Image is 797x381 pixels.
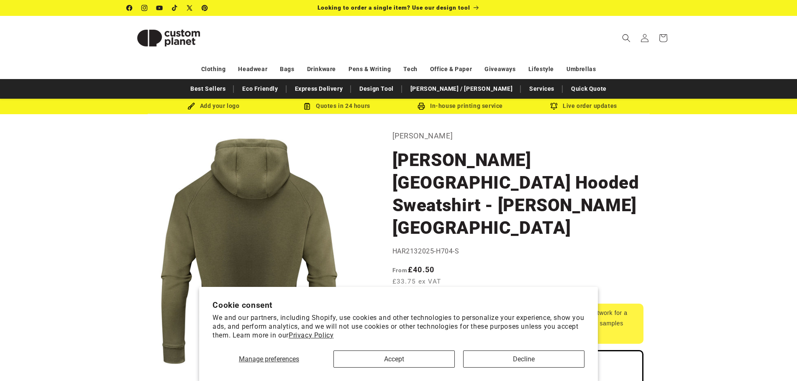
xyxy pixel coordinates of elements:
[280,62,294,77] a: Bags
[239,355,299,363] span: Manage preferences
[550,102,558,110] img: Order updates
[418,102,425,110] img: In-house printing
[238,82,282,96] a: Eco Friendly
[333,350,455,368] button: Accept
[522,101,646,111] div: Live order updates
[399,101,522,111] div: In-house printing service
[392,247,459,255] span: HAR2132025-H704-S
[303,102,311,110] img: Order Updates Icon
[349,62,391,77] a: Pens & Writing
[187,102,195,110] img: Brush Icon
[430,62,472,77] a: Office & Paper
[213,314,584,340] p: We and our partners, including Shopify, use cookies and other technologies to personalize your ex...
[463,350,584,368] button: Decline
[528,62,554,77] a: Lifestyle
[307,62,336,77] a: Drinkware
[617,29,636,47] summary: Search
[406,82,517,96] a: [PERSON_NAME] / [PERSON_NAME]
[238,62,267,77] a: Headwear
[566,62,596,77] a: Umbrellas
[213,350,325,368] button: Manage preferences
[318,4,470,11] span: Looking to order a single item? Use our design tool
[403,62,417,77] a: Tech
[289,331,333,339] a: Privacy Policy
[123,16,213,60] a: Custom Planet
[392,277,441,286] span: £33.75 ex VAT
[525,82,559,96] a: Services
[392,267,408,274] span: From
[127,129,372,374] media-gallery: Gallery Viewer
[392,149,643,239] h1: [PERSON_NAME][GEOGRAPHIC_DATA] Hooded Sweatshirt - [PERSON_NAME][GEOGRAPHIC_DATA]
[127,19,210,57] img: Custom Planet
[152,101,275,111] div: Add your logo
[355,82,398,96] a: Design Tool
[392,265,435,274] strong: £40.50
[213,300,584,310] h2: Cookie consent
[484,62,515,77] a: Giveaways
[392,129,643,143] p: [PERSON_NAME]
[186,82,230,96] a: Best Sellers
[201,62,226,77] a: Clothing
[275,101,399,111] div: Quotes in 24 hours
[291,82,347,96] a: Express Delivery
[567,82,611,96] a: Quick Quote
